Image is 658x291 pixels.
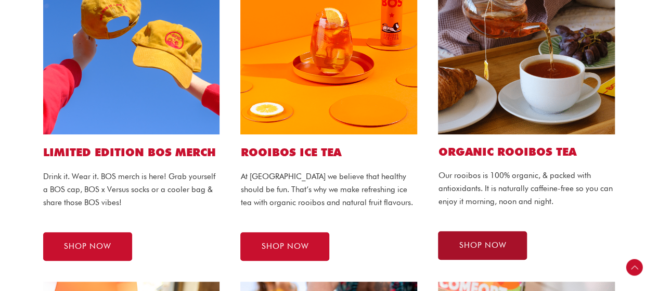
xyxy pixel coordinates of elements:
[438,145,615,159] h2: Organic ROOIBOS TEA
[240,170,417,209] p: At [GEOGRAPHIC_DATA] we believe that healthy should be fun. That’s why we make refreshing ice tea...
[64,243,111,250] span: SHOP NOW
[240,232,329,261] a: SHOP NOW
[43,170,220,209] p: Drink it. Wear it. BOS merch is here! Grab yourself a BOS cap, BOS x Versus socks or a cooler bag...
[43,145,220,160] h1: LIMITED EDITION BOS MERCH
[43,232,132,261] a: SHOP NOW
[240,145,417,160] h1: ROOIBOS ICE TEA
[261,243,308,250] span: SHOP NOW
[438,231,527,260] a: SHOP NOW
[438,169,615,208] p: Our rooibos is 100% organic, & packed with antioxidants. It is naturally caffeine-free so you can...
[459,242,506,249] span: SHOP NOW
